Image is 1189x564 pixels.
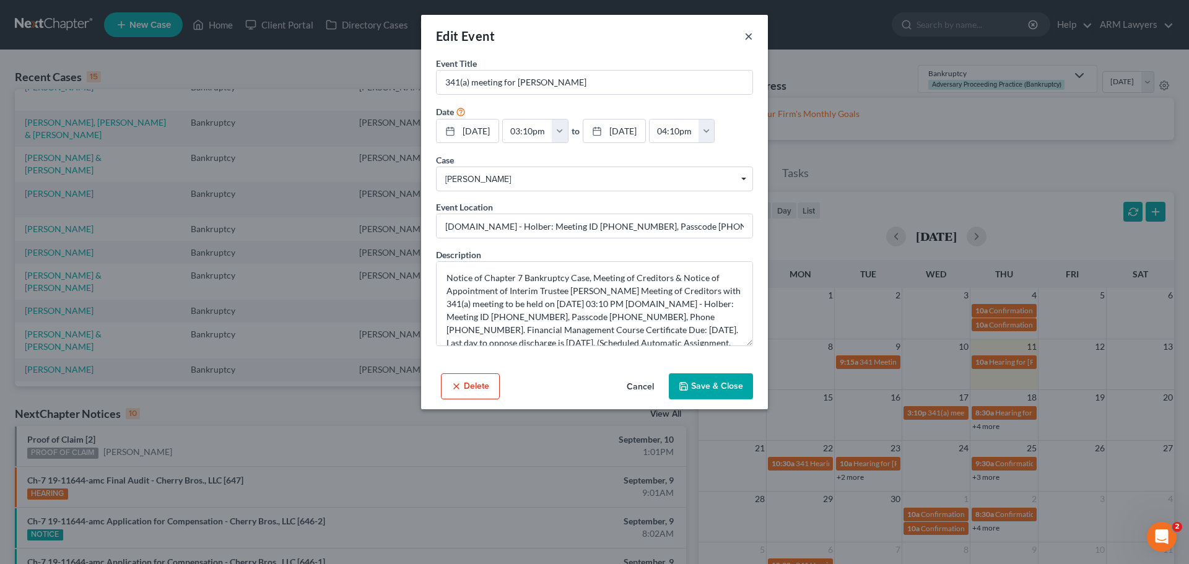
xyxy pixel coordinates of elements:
[650,119,699,143] input: -- : --
[436,28,495,43] span: Edit Event
[436,167,753,191] span: Select box activate
[437,119,499,143] a: [DATE]
[445,173,744,186] span: [PERSON_NAME]
[1147,522,1177,552] iframe: Intercom live chat
[437,71,752,94] input: Enter event name...
[583,119,645,143] a: [DATE]
[436,154,454,167] label: Case
[436,105,454,118] label: Date
[572,124,580,137] label: to
[436,58,477,69] span: Event Title
[1172,522,1182,532] span: 2
[436,248,481,261] label: Description
[437,214,752,238] input: Enter location...
[669,373,753,399] button: Save & Close
[441,373,500,399] button: Delete
[744,28,753,43] button: ×
[436,201,493,214] label: Event Location
[617,375,664,399] button: Cancel
[503,119,552,143] input: -- : --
